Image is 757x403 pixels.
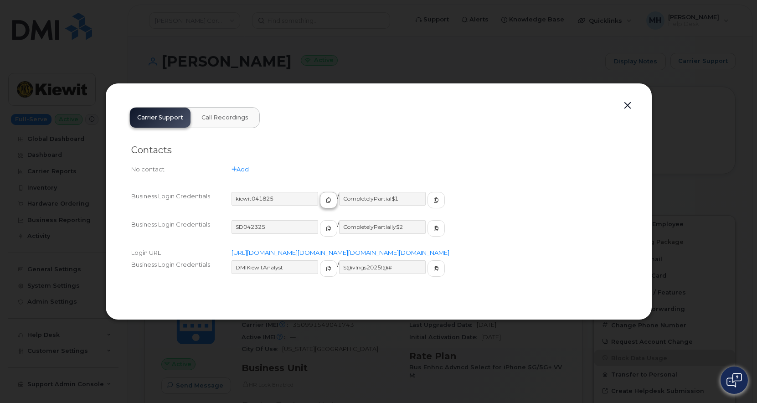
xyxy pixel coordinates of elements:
button: copy to clipboard [427,260,445,277]
button: copy to clipboard [427,220,445,237]
div: / [232,192,626,217]
div: Business Login Credentials [131,260,232,285]
img: Open chat [726,373,742,387]
a: [URL][DOMAIN_NAME][DOMAIN_NAME][DOMAIN_NAME][DOMAIN_NAME] [232,249,449,256]
div: / [232,220,626,245]
button: copy to clipboard [320,220,337,237]
div: No contact [131,165,232,174]
button: copy to clipboard [320,260,337,277]
button: copy to clipboard [427,192,445,208]
span: Call Recordings [201,114,248,121]
div: Business Login Credentials [131,220,232,245]
div: Business Login Credentials [131,192,232,217]
button: copy to clipboard [320,192,337,208]
a: Add [232,165,249,173]
div: / [232,260,626,285]
div: Login URL [131,248,232,257]
h2: Contacts [131,145,626,156]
